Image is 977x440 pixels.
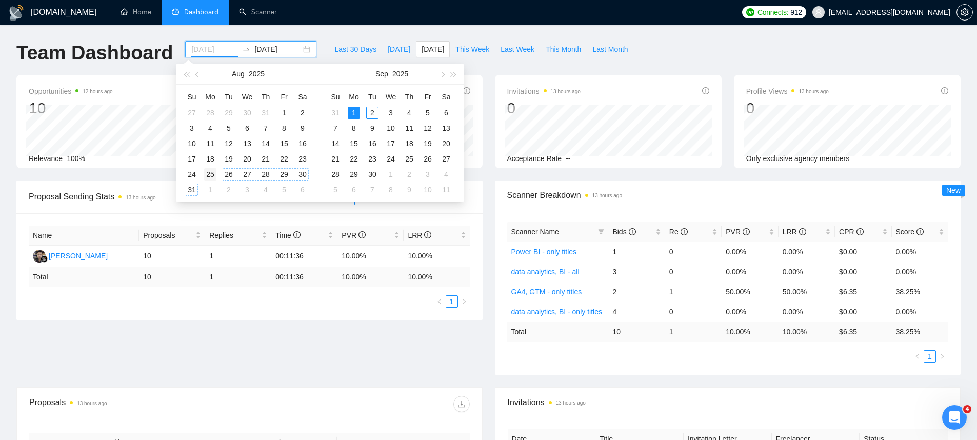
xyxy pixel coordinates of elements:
td: 2025-10-05 [326,182,345,197]
span: info-circle [424,231,431,238]
td: 2025-08-31 [326,105,345,121]
td: 2025-10-10 [418,182,437,197]
a: IA[PERSON_NAME] [33,251,108,259]
td: 2025-08-15 [275,136,293,151]
div: 31 [186,184,198,196]
div: 9 [296,122,309,134]
span: Only exclusive agency members [746,154,850,163]
td: 2025-09-30 [363,167,382,182]
span: Re [669,228,688,236]
time: 13 hours ago [799,89,828,94]
div: 4 [204,122,216,134]
td: 2025-09-05 [418,105,437,121]
td: 2025-09-22 [345,151,363,167]
div: 3 [422,168,434,181]
div: 24 [385,153,397,165]
th: Su [326,89,345,105]
span: info-circle [916,228,924,235]
div: 10 [29,98,113,118]
span: right [939,353,945,359]
td: 2025-08-25 [201,167,220,182]
td: 2025-08-20 [238,151,256,167]
span: 912 [790,7,802,18]
span: [DATE] [422,44,444,55]
td: 2025-09-02 [220,182,238,197]
th: We [238,89,256,105]
span: info-circle [743,228,750,235]
a: setting [956,8,973,16]
span: Time [275,231,300,239]
span: [DATE] [388,44,410,55]
td: 2025-09-08 [345,121,363,136]
span: Proposals [143,230,193,241]
span: New [946,186,961,194]
td: 2025-09-06 [437,105,455,121]
div: 16 [296,137,309,150]
td: 2025-08-24 [183,167,201,182]
td: 2025-07-31 [256,105,275,121]
span: LRR [783,228,806,236]
img: upwork-logo.png [746,8,754,16]
div: 17 [186,153,198,165]
th: Th [256,89,275,105]
td: 2025-10-09 [400,182,418,197]
td: 2025-08-19 [220,151,238,167]
div: 11 [403,122,415,134]
button: [DATE] [382,41,416,57]
iframe: Intercom live chat [942,405,967,430]
div: 5 [422,107,434,119]
td: 2025-08-07 [256,121,275,136]
div: 11 [204,137,216,150]
div: 5 [223,122,235,134]
div: 4 [260,184,272,196]
td: 2025-09-01 [201,182,220,197]
td: 2025-09-03 [238,182,256,197]
td: 2025-09-04 [256,182,275,197]
span: user [815,9,822,16]
span: Profile Views [746,85,829,97]
th: Tu [220,89,238,105]
th: Name [29,226,139,246]
div: 2 [296,107,309,119]
th: Sa [293,89,312,105]
div: 0 [746,98,829,118]
span: left [436,298,443,305]
div: 28 [329,168,342,181]
div: 5 [329,184,342,196]
div: 8 [278,122,290,134]
div: 22 [348,153,360,165]
div: 16 [366,137,378,150]
button: This Week [450,41,495,57]
td: 2025-08-04 [201,121,220,136]
span: Last 30 Days [334,44,376,55]
a: data analytics, BI - all [511,268,580,276]
div: 24 [186,168,198,181]
td: 2025-09-05 [275,182,293,197]
td: 2025-08-23 [293,151,312,167]
div: 28 [204,107,216,119]
td: 00:11:36 [271,246,337,267]
td: 10 [139,246,205,267]
th: Proposals [139,226,205,246]
div: 10 [385,122,397,134]
div: [PERSON_NAME] [49,250,108,262]
a: 1 [924,351,935,362]
div: 6 [348,184,360,196]
div: 15 [278,137,290,150]
div: 1 [385,168,397,181]
div: 31 [260,107,272,119]
span: info-circle [799,228,806,235]
div: 26 [422,153,434,165]
span: 100% [67,154,85,163]
th: Su [183,89,201,105]
td: 2025-09-01 [345,105,363,121]
time: 13 hours ago [551,89,581,94]
button: download [453,396,470,412]
td: 3 [608,262,665,282]
div: 6 [241,122,253,134]
div: 19 [223,153,235,165]
td: 2025-08-12 [220,136,238,151]
div: 9 [366,122,378,134]
span: Relevance [29,154,63,163]
div: 23 [296,153,309,165]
